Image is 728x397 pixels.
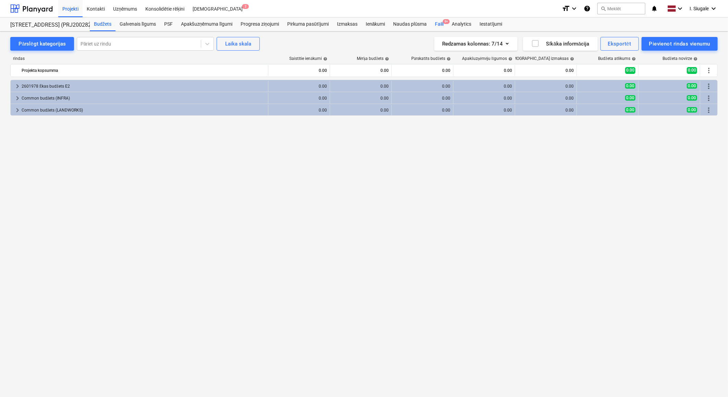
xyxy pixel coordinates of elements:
[217,37,260,51] button: Laika skala
[687,67,697,74] span: 0.00
[456,65,512,76] div: 0.00
[445,57,451,61] span: help
[462,56,512,61] div: Apakšuzņēmēju līgumos
[395,84,450,89] div: 0.00
[13,106,22,114] span: keyboard_arrow_right
[116,17,160,31] a: Galvenais līgums
[22,65,265,76] div: Projekta kopsumma
[625,95,635,101] span: 0.00
[225,39,251,48] div: Laika skala
[523,37,598,51] button: Sīkāka informācija
[584,4,591,13] i: Zināšanu pamats
[630,57,636,61] span: help
[271,108,327,113] div: 0.00
[475,17,506,31] a: Iestatījumi
[389,17,431,31] a: Naudas plūsma
[692,57,697,61] span: help
[395,96,450,101] div: 0.00
[518,96,574,101] div: 0.00
[705,66,713,75] span: Vairāk darbību
[333,17,362,31] a: Izmaksas
[600,6,606,11] span: search
[236,17,283,31] a: Progresa ziņojumi
[242,4,249,9] span: 2
[177,17,236,31] a: Apakšuzņēmuma līgumi
[705,82,713,90] span: Vairāk darbību
[531,39,590,48] div: Sīkāka informācija
[322,57,327,61] span: help
[13,94,22,102] span: keyboard_arrow_right
[333,96,389,101] div: 0.00
[598,56,636,61] div: Budžeta atlikums
[687,83,697,89] span: 0.00
[625,67,635,74] span: 0.00
[705,106,713,114] span: Vairāk darbību
[663,56,697,61] div: Budžeta novirze
[562,4,570,13] i: format_size
[431,17,448,31] a: Faili9+
[10,56,269,61] div: rindas
[333,108,389,113] div: 0.00
[13,82,22,90] span: keyboard_arrow_right
[709,4,718,13] i: keyboard_arrow_down
[289,56,327,61] div: Saistītie ienākumi
[283,17,333,31] a: Pirkuma pasūtījumi
[10,37,74,51] button: Pārslēgt kategorijas
[687,107,697,113] span: 0.00
[333,84,389,89] div: 0.00
[642,37,718,51] button: Pievienot rindas vienumu
[608,39,631,48] div: Eksportēt
[10,22,82,29] div: [STREET_ADDRESS] (PRJ2002826) 2601978
[434,37,518,51] button: Redzamas kolonnas:7/14
[676,4,684,13] i: keyboard_arrow_down
[625,83,635,89] span: 0.00
[518,84,574,89] div: 0.00
[456,84,512,89] div: 0.00
[395,65,450,76] div: 0.00
[442,39,509,48] div: Redzamas kolonnas : 7/14
[518,108,574,113] div: 0.00
[19,39,66,48] div: Pārslēgt kategorijas
[90,17,116,31] a: Budžets
[518,65,574,76] div: 0.00
[443,19,450,24] span: 9+
[569,57,574,61] span: help
[411,56,451,61] div: Pārskatīts budžets
[600,37,639,51] button: Eksportēt
[431,17,448,31] div: Faili
[22,105,265,116] div: Common budžets (LANDWORKS)
[597,3,645,14] button: Meklēt
[625,107,635,113] span: 0.00
[705,94,713,102] span: Vairāk darbību
[507,57,512,61] span: help
[694,364,728,397] iframe: Chat Widget
[333,65,389,76] div: 0.00
[362,17,389,31] a: Ienākumi
[687,95,697,101] span: 0.00
[570,4,578,13] i: keyboard_arrow_down
[271,96,327,101] div: 0.00
[507,56,574,61] div: [DEMOGRAPHIC_DATA] izmaksas
[22,93,265,104] div: Common budžets (INFRA)
[357,56,389,61] div: Mērķa budžets
[160,17,177,31] a: PSF
[22,81,265,92] div: 2601978 Ēkas budžets E2
[271,84,327,89] div: 0.00
[651,4,658,13] i: notifications
[456,108,512,113] div: 0.00
[649,39,710,48] div: Pievienot rindas vienumu
[690,6,709,11] span: I. Siugale
[448,17,475,31] a: Analytics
